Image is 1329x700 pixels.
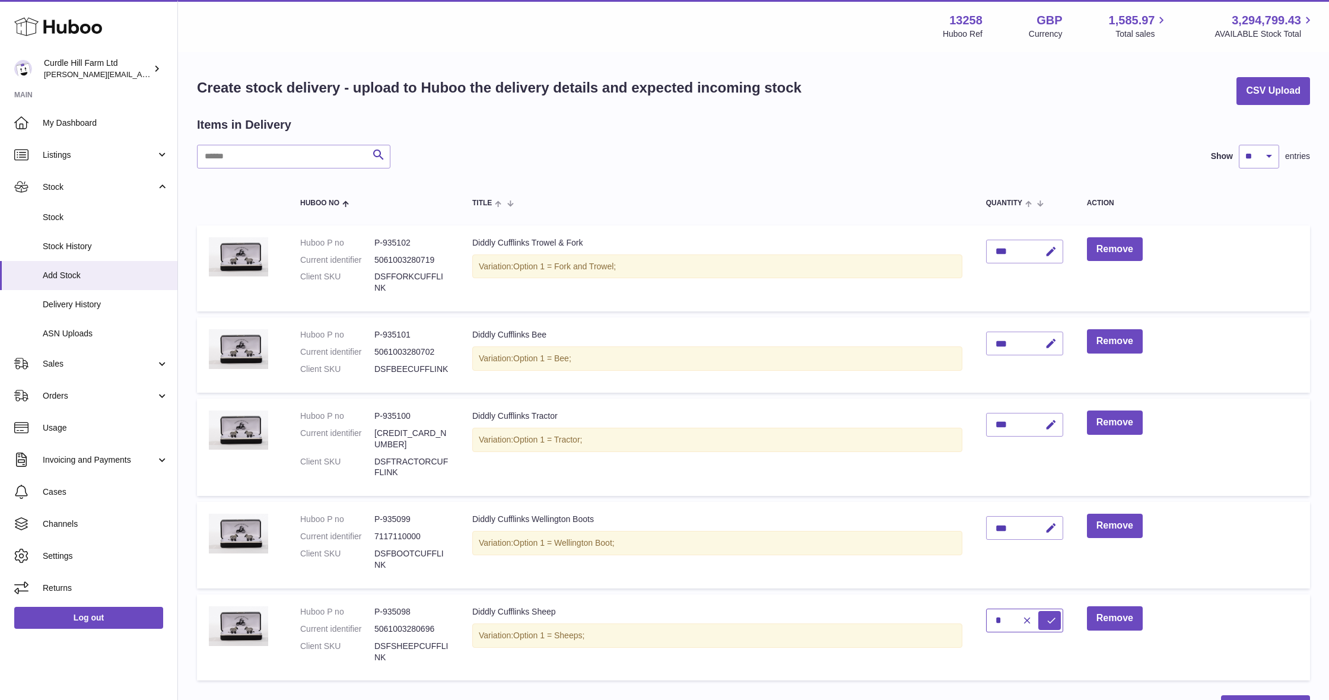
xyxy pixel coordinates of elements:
[1087,237,1143,262] button: Remove
[513,262,616,271] span: Option 1 = Fork and Trowel;
[943,28,983,40] div: Huboo Ref
[300,254,374,266] dt: Current identifier
[43,551,168,562] span: Settings
[472,531,962,555] div: Variation:
[209,411,268,450] img: Diddly Cufflinks Tractor
[513,435,582,444] span: Option 1 = Tractor;
[1214,12,1315,40] a: 3,294,799.43 AVAILABLE Stock Total
[1214,28,1315,40] span: AVAILABLE Stock Total
[209,606,268,646] img: Diddly Cufflinks Sheep
[460,594,974,681] td: Diddly Cufflinks Sheep
[43,149,156,161] span: Listings
[44,69,238,79] span: [PERSON_NAME][EMAIL_ADDRESS][DOMAIN_NAME]
[374,514,449,525] dd: P-935099
[1087,199,1298,207] div: Action
[374,428,449,450] dd: [CREDIT_CARD_NUMBER]
[300,514,374,525] dt: Huboo P no
[374,606,449,618] dd: P-935098
[1115,28,1168,40] span: Total sales
[460,317,974,393] td: Diddly Cufflinks Bee
[374,623,449,635] dd: 5061003280696
[374,411,449,422] dd: P-935100
[472,254,962,279] div: Variation:
[472,428,962,452] div: Variation:
[374,456,449,479] dd: DSFTRACTORCUFFLINK
[14,607,163,628] a: Log out
[197,117,291,133] h2: Items in Delivery
[300,428,374,450] dt: Current identifier
[43,299,168,310] span: Delivery History
[513,538,615,548] span: Option 1 = Wellington Boot;
[374,641,449,663] dd: DSFSHEEPCUFFLINK
[949,12,983,28] strong: 13258
[300,271,374,294] dt: Client SKU
[43,518,168,530] span: Channels
[460,225,974,312] td: Diddly Cufflinks Trowel & Fork
[1211,151,1233,162] label: Show
[43,212,168,223] span: Stock
[14,60,32,78] img: miranda@diddlysquatfarmshop.com
[300,531,374,542] dt: Current identifier
[43,270,168,281] span: Add Stock
[300,329,374,341] dt: Huboo P no
[43,117,168,129] span: My Dashboard
[374,548,449,571] dd: DSFBOOTCUFFLINK
[209,514,268,553] img: Diddly Cufflinks Wellington Boots
[472,623,962,648] div: Variation:
[1087,606,1143,631] button: Remove
[300,548,374,571] dt: Client SKU
[300,237,374,249] dt: Huboo P no
[513,354,571,363] span: Option 1 = Bee;
[472,346,962,371] div: Variation:
[1236,77,1310,105] button: CSV Upload
[1232,12,1301,28] span: 3,294,799.43
[43,454,156,466] span: Invoicing and Payments
[43,182,156,193] span: Stock
[300,606,374,618] dt: Huboo P no
[460,502,974,588] td: Diddly Cufflinks Wellington Boots
[513,631,584,640] span: Option 1 = Sheeps;
[1029,28,1063,40] div: Currency
[43,241,168,252] span: Stock History
[1087,411,1143,435] button: Remove
[1037,12,1062,28] strong: GBP
[43,422,168,434] span: Usage
[1109,12,1169,40] a: 1,585.97 Total sales
[209,329,268,369] img: Diddly Cufflinks Bee
[986,199,1022,207] span: Quantity
[1285,151,1310,162] span: entries
[300,346,374,358] dt: Current identifier
[300,411,374,422] dt: Huboo P no
[43,486,168,498] span: Cases
[472,199,492,207] span: Title
[374,531,449,542] dd: 7117110000
[374,271,449,294] dd: DSFFORKCUFFLINK
[300,623,374,635] dt: Current identifier
[460,399,974,496] td: Diddly Cufflinks Tractor
[43,390,156,402] span: Orders
[300,364,374,375] dt: Client SKU
[1087,514,1143,538] button: Remove
[374,237,449,249] dd: P-935102
[43,583,168,594] span: Returns
[43,358,156,370] span: Sales
[1087,329,1143,354] button: Remove
[374,329,449,341] dd: P-935101
[300,641,374,663] dt: Client SKU
[300,456,374,479] dt: Client SKU
[374,254,449,266] dd: 5061003280719
[374,346,449,358] dd: 5061003280702
[374,364,449,375] dd: DSFBEECUFFLINK
[197,78,802,97] h1: Create stock delivery - upload to Huboo the delivery details and expected incoming stock
[209,237,268,277] img: Diddly Cufflinks Trowel & Fork
[43,328,168,339] span: ASN Uploads
[300,199,339,207] span: Huboo no
[1109,12,1155,28] span: 1,585.97
[44,58,151,80] div: Curdle Hill Farm Ltd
